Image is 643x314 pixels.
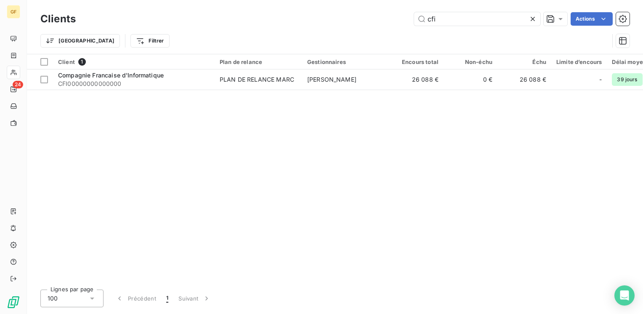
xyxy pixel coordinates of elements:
[307,59,385,65] div: Gestionnaires
[444,69,497,90] td: 0 €
[7,295,20,309] img: Logo LeanPay
[220,75,294,84] div: PLAN DE RELANCE MARC
[78,58,86,66] span: 1
[497,69,551,90] td: 26 088 €
[614,285,635,306] div: Open Intercom Messenger
[173,290,216,307] button: Suivant
[449,59,492,65] div: Non-échu
[612,73,642,86] span: 39 jours
[571,12,613,26] button: Actions
[502,59,546,65] div: Échu
[390,69,444,90] td: 26 088 €
[58,72,164,79] span: Compagnie Francaise d'Informatique
[161,290,173,307] button: 1
[599,75,602,84] span: -
[13,81,23,88] span: 24
[40,11,76,27] h3: Clients
[58,59,75,65] span: Client
[110,290,161,307] button: Précédent
[220,59,297,65] div: Plan de relance
[395,59,438,65] div: Encours total
[307,76,356,83] span: [PERSON_NAME]
[166,294,168,303] span: 1
[48,294,58,303] span: 100
[556,59,602,65] div: Limite d’encours
[58,80,210,88] span: CFI00000000000000
[414,12,540,26] input: Rechercher
[130,34,169,48] button: Filtrer
[40,34,120,48] button: [GEOGRAPHIC_DATA]
[7,5,20,19] div: GF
